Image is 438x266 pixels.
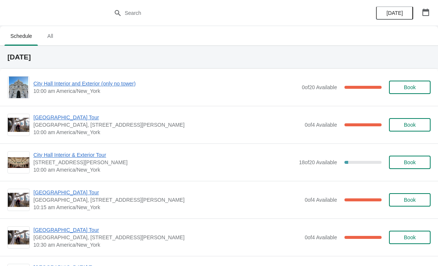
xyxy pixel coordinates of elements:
button: [DATE] [376,6,413,20]
span: City Hall Interior and Exterior (only no tower) [33,80,298,87]
span: Book [404,159,416,165]
span: [GEOGRAPHIC_DATA] Tour [33,226,301,234]
span: 0 of 4 Available [305,234,337,240]
span: [GEOGRAPHIC_DATA] Tour [33,189,301,196]
span: [GEOGRAPHIC_DATA], [STREET_ADDRESS][PERSON_NAME] [33,234,301,241]
button: Book [389,193,431,207]
span: 10:30 am America/New_York [33,241,301,249]
span: Book [404,234,416,240]
input: Search [124,6,328,20]
span: 10:00 am America/New_York [33,87,298,95]
button: Book [389,81,431,94]
span: Book [404,84,416,90]
button: Book [389,231,431,244]
span: 10:15 am America/New_York [33,204,301,211]
img: City Hall Tower Tour | City Hall Visitor Center, 1400 John F Kennedy Boulevard Suite 121, Philade... [8,193,29,207]
span: [GEOGRAPHIC_DATA], [STREET_ADDRESS][PERSON_NAME] [33,121,301,129]
h2: [DATE] [7,53,431,61]
span: [DATE] [386,10,403,16]
span: 10:00 am America/New_York [33,166,295,173]
span: 0 of 4 Available [305,197,337,203]
img: City Hall Interior and Exterior (only no tower) | | 10:00 am America/New_York [9,77,29,98]
span: Schedule [4,29,38,43]
span: [STREET_ADDRESS][PERSON_NAME] [33,159,295,166]
span: 0 of 20 Available [302,84,337,90]
span: [GEOGRAPHIC_DATA] Tour [33,114,301,121]
span: City Hall Interior & Exterior Tour [33,151,295,159]
span: [GEOGRAPHIC_DATA], [STREET_ADDRESS][PERSON_NAME] [33,196,301,204]
span: Book [404,122,416,128]
img: City Hall Tower Tour | City Hall Visitor Center, 1400 John F Kennedy Boulevard Suite 121, Philade... [8,230,29,245]
span: 0 of 4 Available [305,122,337,128]
button: Book [389,156,431,169]
span: All [41,29,59,43]
span: 18 of 20 Available [299,159,337,165]
img: City Hall Tower Tour | City Hall Visitor Center, 1400 John F Kennedy Boulevard Suite 121, Philade... [8,118,29,132]
span: 10:00 am America/New_York [33,129,301,136]
img: City Hall Interior & Exterior Tour | 1400 John F Kennedy Boulevard, Suite 121, Philadelphia, PA, ... [8,157,29,168]
span: Book [404,197,416,203]
button: Book [389,118,431,132]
